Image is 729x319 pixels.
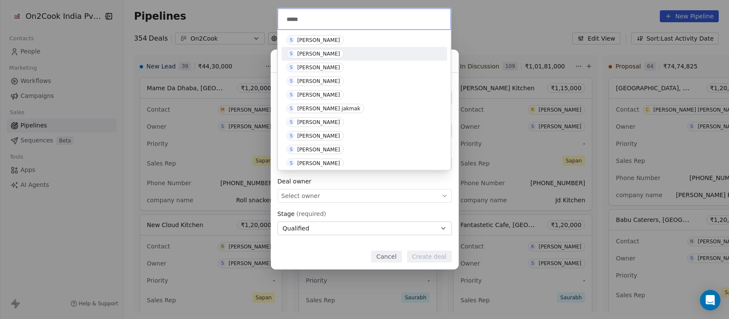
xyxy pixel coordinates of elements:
div: S [290,133,293,139]
div: Suggestions [281,33,447,239]
div: S [290,119,293,126]
div: [PERSON_NAME] jakmak [297,106,360,112]
div: S [290,50,293,57]
div: [PERSON_NAME] [297,147,340,153]
div: [PERSON_NAME] [297,37,340,43]
div: [PERSON_NAME] [297,119,340,125]
div: S [290,146,293,153]
div: S [290,92,293,98]
div: [PERSON_NAME] [297,92,340,98]
div: [PERSON_NAME] [297,65,340,71]
div: [PERSON_NAME] [297,51,340,57]
div: [PERSON_NAME] [297,78,340,84]
div: S [290,64,293,71]
div: [PERSON_NAME] [297,133,340,139]
div: S [290,78,293,85]
div: S [290,105,293,112]
div: [PERSON_NAME] [297,160,340,166]
div: S [290,37,293,44]
div: S [290,160,293,167]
